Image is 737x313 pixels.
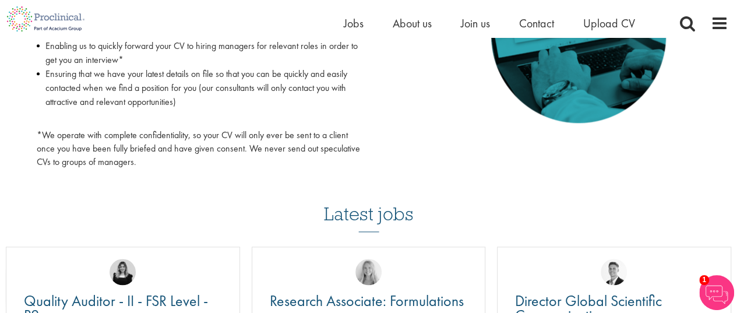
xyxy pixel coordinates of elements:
[699,275,709,285] span: 1
[355,259,382,285] img: Shannon Briggs
[270,294,468,308] a: Research Associate: Formulations
[461,16,490,31] a: Join us
[583,16,635,31] a: Upload CV
[270,291,464,311] span: Research Associate: Formulations
[37,39,360,67] li: Enabling us to quickly forward your CV to hiring managers for relevant roles in order to get you ...
[324,175,414,232] h3: Latest jobs
[519,16,554,31] a: Contact
[110,259,136,285] img: Molly Colclough
[37,67,360,123] li: Ensuring that we have your latest details on file so that you can be quickly and easily contacted...
[601,259,627,285] img: George Watson
[393,16,432,31] a: About us
[37,129,360,169] p: *We operate with complete confidentiality, so your CV will only ever be sent to a client once you...
[344,16,364,31] a: Jobs
[699,275,734,310] img: Chatbot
